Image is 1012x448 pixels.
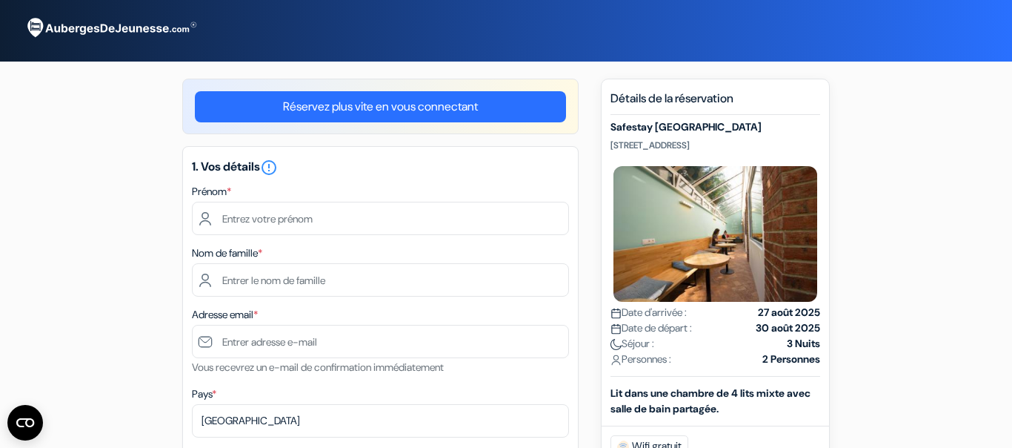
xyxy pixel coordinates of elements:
span: Date de départ : [610,320,692,336]
img: AubergesDeJeunesse.com [18,8,203,48]
a: Réservez plus vite en vous connectant [195,91,566,122]
input: Entrer le nom de famille [192,263,569,297]
b: Lit dans une chambre de 4 lits mixte avec salle de bain partagée. [610,386,810,415]
span: Personnes : [610,352,671,367]
h5: Détails de la réservation [610,91,820,115]
h5: 1. Vos détails [192,159,569,177]
button: CMP-Widget öffnen [7,405,43,441]
h5: Safestay [GEOGRAPHIC_DATA] [610,121,820,134]
label: Adresse email [192,307,258,323]
a: error_outline [260,159,278,174]
small: Vous recevrez un e-mail de confirmation immédiatement [192,360,444,374]
img: moon.svg [610,339,622,350]
label: Prénom [192,184,231,200]
strong: 27 août 2025 [758,305,820,320]
span: Date d'arrivée : [610,305,687,320]
span: Séjour : [610,336,654,352]
input: Entrer adresse e-mail [192,325,569,358]
input: Entrez votre prénom [192,202,569,235]
img: user_icon.svg [610,355,622,366]
i: error_outline [260,159,278,177]
p: [STREET_ADDRESS] [610,139,820,151]
label: Pays [192,386,216,402]
label: Nom de famille [192,246,262,261]
strong: 2 Personnes [762,352,820,367]
strong: 3 Nuits [787,336,820,352]
img: calendar.svg [610,323,622,335]
strong: 30 août 2025 [756,320,820,336]
img: calendar.svg [610,308,622,319]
